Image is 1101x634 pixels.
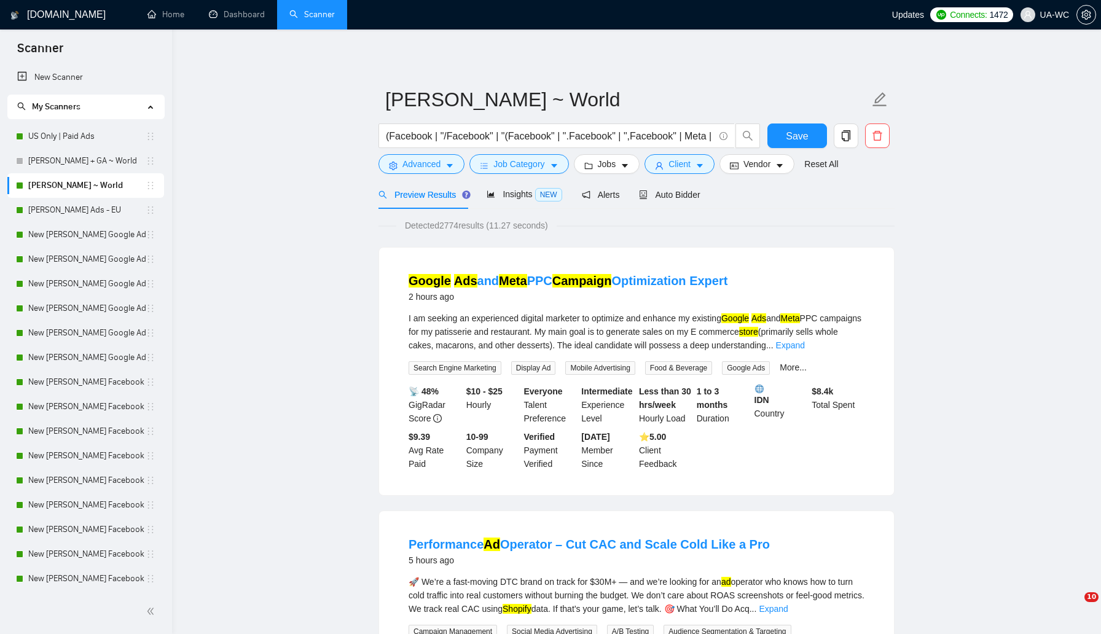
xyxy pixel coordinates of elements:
a: New [PERSON_NAME] Google Ads - EU+CH ex Nordic [28,222,146,247]
mark: Campaign [552,274,612,288]
li: New Ivan Google Ads - UAE/JP/CN/IL/SG/HK/QA/SA [7,321,164,345]
a: New [PERSON_NAME] Google Ads Other - [GEOGRAPHIC_DATA]|[GEOGRAPHIC_DATA] [28,247,146,272]
div: 2 hours ago [409,289,727,304]
li: Oleksii Ecomm + GA ~ World [7,149,164,173]
mark: Google [721,313,749,323]
li: New Ivan Google Ads - Rest of the World excl. Poor [7,345,164,370]
li: New Ivan Facebook Ads - UAE/JP/CN/IL/SG/HK/QA/SA [7,542,164,566]
div: Hourly Load [637,385,694,425]
a: New [PERSON_NAME] Facebook Ads Other Specific - [GEOGRAPHIC_DATA]|[GEOGRAPHIC_DATA] [28,394,146,419]
b: $10 - $25 [466,386,503,396]
span: holder [146,181,155,190]
button: folderJobscaret-down [574,154,640,174]
a: US Only | Paid Ads [28,124,146,149]
span: Food & Beverage [645,361,712,375]
span: Scanner [7,39,73,65]
b: $ 8.4k [812,386,833,396]
button: Save [767,123,827,148]
div: Tooltip anchor [461,189,472,200]
a: New [PERSON_NAME] Google Ads - Nordic [28,272,146,296]
li: New Ivan Facebook Ads - Nordic [7,468,164,493]
span: Vendor [743,157,770,171]
div: Duration [694,385,752,425]
a: Reset All [804,157,838,171]
span: My Scanners [32,101,80,112]
span: Mobile Advertising [565,361,635,375]
div: Payment Verified [522,430,579,471]
button: setting [1076,5,1096,25]
li: Oleksii Ecomm ~ World [7,173,164,198]
span: setting [389,161,398,170]
span: holder [146,279,155,289]
span: NEW [535,188,562,202]
li: New Ivan Google Ads - AU/UK/IR/NZ/SA [7,296,164,321]
span: holder [146,353,155,362]
a: New [PERSON_NAME] Facebook Ads - [GEOGRAPHIC_DATA]/IR/[GEOGRAPHIC_DATA] [28,493,146,517]
input: Search Freelance Jobs... [386,128,714,144]
span: holder [146,377,155,387]
span: bars [480,161,488,170]
span: ... [750,604,757,614]
b: $9.39 [409,432,430,442]
button: copy [834,123,858,148]
li: New Ivan Facebook Ads - EU+CH ex Nordic [7,444,164,468]
span: Advanced [402,157,441,171]
li: New Ivan Facebook Ads - Rest of the World [7,566,164,591]
b: [DATE] [581,432,609,442]
span: caret-down [621,161,629,170]
span: Jobs [598,157,616,171]
a: New [PERSON_NAME] Google Ads - Rest of the World excl. Poor [28,345,146,370]
mark: store [739,327,758,337]
a: Google AdsandMetaPPCCampaignOptimization Expert [409,274,727,288]
span: Auto Bidder [639,190,700,200]
mark: Ads [454,274,477,288]
div: Company Size [464,430,522,471]
a: [PERSON_NAME] + GA ~ World [28,149,146,173]
button: userClientcaret-down [645,154,715,174]
b: Verified [524,432,555,442]
div: Member Since [579,430,637,471]
b: Intermediate [581,386,632,396]
div: Client Feedback [637,430,694,471]
b: Everyone [524,386,563,396]
span: caret-down [695,161,704,170]
span: holder [146,205,155,215]
span: edit [872,92,888,108]
a: [PERSON_NAME] Ads - EU [28,198,146,222]
span: user [1024,10,1032,19]
span: setting [1077,10,1095,20]
span: holder [146,549,155,559]
span: search [736,130,759,141]
b: Less than 30 hrs/week [639,386,691,410]
span: Job Category [493,157,544,171]
li: Ivan Paid Ads - EU [7,198,164,222]
button: search [735,123,760,148]
div: I am seeking an experienced digital marketer to optimize and enhance my existing and PPC campaign... [409,311,864,352]
li: New Ivan Facebook Ads Other Specific - US|CA [7,394,164,419]
div: Experience Level [579,385,637,425]
mark: ad [721,577,731,587]
span: holder [146,525,155,534]
span: info-circle [719,132,727,140]
span: info-circle [433,414,442,423]
span: holder [146,402,155,412]
span: copy [834,130,858,141]
a: New [PERSON_NAME] Facebook Ads - Nordic [28,468,146,493]
span: holder [146,426,155,436]
li: New Scanner [7,65,164,90]
span: double-left [146,605,159,617]
span: area-chart [487,190,495,198]
div: 🚀 We’re a fast-moving DTC brand on track for $30M+ — and we’re looking for an operator who knows ... [409,575,864,616]
span: Display Ad [511,361,556,375]
b: ⭐️ 5.00 [639,432,666,442]
span: holder [146,230,155,240]
img: 🌐 [755,385,764,393]
li: New Ivan Facebook Ads Other non-Specific - US|CA [7,419,164,444]
input: Scanner name... [385,84,869,115]
mark: Ads [751,313,766,323]
a: New [PERSON_NAME] Facebook Ads - EU+CH ex Nordic [28,444,146,468]
span: Detected 2774 results (11.27 seconds) [396,219,557,232]
span: ... [766,340,774,350]
b: 10-99 [466,432,488,442]
span: holder [146,574,155,584]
